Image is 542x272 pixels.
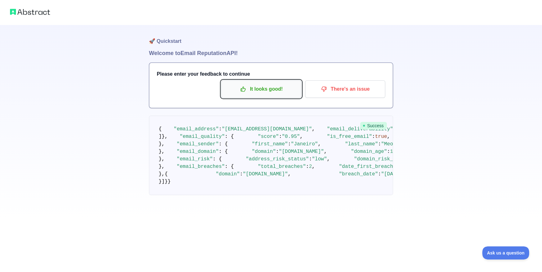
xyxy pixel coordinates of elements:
h1: Welcome to Email Reputation API! [149,49,393,58]
span: "email_address" [174,126,219,132]
span: "email_sender" [177,141,219,147]
span: 10996 [390,149,405,154]
span: "last_name" [345,141,378,147]
span: : [288,141,291,147]
span: "first_name" [252,141,288,147]
span: : { [225,164,234,169]
span: : [240,171,243,177]
span: , [318,141,321,147]
span: , [327,156,330,162]
span: "email_breaches" [177,164,225,169]
span: : [372,134,375,139]
span: 2 [309,164,312,169]
button: There's an issue [305,80,385,98]
span: "low" [312,156,327,162]
h1: 🚀 Quickstart [149,25,393,49]
p: It looks good! [226,84,297,94]
span: "[EMAIL_ADDRESS][DOMAIN_NAME]" [222,126,312,132]
span: "[DOMAIN_NAME]" [243,171,288,177]
span: "email_quality" [180,134,225,139]
span: , [312,126,315,132]
span: "0.95" [282,134,300,139]
span: : [219,126,222,132]
span: : [306,164,309,169]
span: "score" [258,134,279,139]
span: true [375,134,387,139]
span: "breach_date" [339,171,378,177]
button: It looks good! [221,80,301,98]
span: "domain_risk_status" [354,156,414,162]
span: "Janeiro" [291,141,318,147]
span: , [300,134,303,139]
span: Success [360,122,387,129]
span: "Meosa" [381,141,402,147]
span: : [309,156,312,162]
span: : [387,149,390,154]
span: , [312,164,315,169]
span: : [279,134,282,139]
span: : { [213,156,222,162]
span: { [159,126,162,132]
span: "[DATE]" [381,171,405,177]
span: , [288,171,291,177]
iframe: Toggle Customer Support [482,246,529,259]
span: "domain" [216,171,240,177]
span: "email_risk" [177,156,213,162]
span: "email_deliverability" [327,126,393,132]
span: "total_breaches" [258,164,306,169]
span: : { [225,134,234,139]
span: "address_risk_status" [246,156,309,162]
span: : { [219,141,228,147]
span: , [324,149,327,154]
span: : { [219,149,228,154]
p: There's an issue [310,84,381,94]
h3: Please enter your feedback to continue [157,70,385,78]
span: : [378,141,381,147]
span: : [276,149,279,154]
span: : [378,171,381,177]
span: "date_first_breached" [339,164,402,169]
span: "[DOMAIN_NAME]" [279,149,324,154]
span: "is_free_email" [327,134,372,139]
img: Abstract logo [10,8,50,16]
span: "domain" [252,149,276,154]
span: "domain_age" [351,149,387,154]
span: , [387,134,390,139]
span: "email_domain" [177,149,219,154]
